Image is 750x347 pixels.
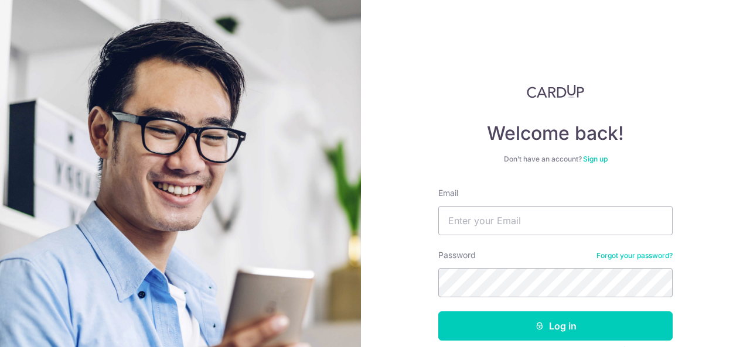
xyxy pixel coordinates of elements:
div: Don’t have an account? [438,154,673,164]
label: Password [438,249,476,261]
img: CardUp Logo [527,84,584,98]
h4: Welcome back! [438,122,673,145]
label: Email [438,187,458,199]
button: Log in [438,311,673,341]
a: Sign up [583,154,608,163]
a: Forgot your password? [596,251,673,260]
input: Enter your Email [438,206,673,235]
